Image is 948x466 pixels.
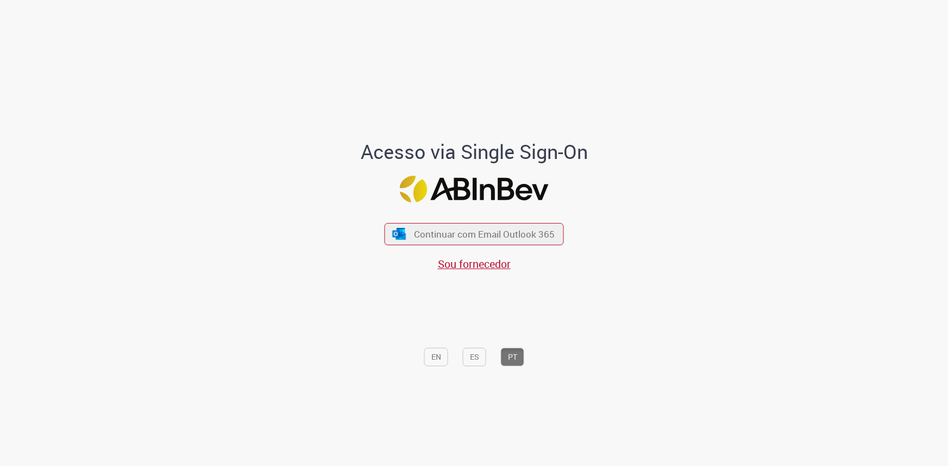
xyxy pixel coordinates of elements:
button: EN [424,348,448,366]
h1: Acesso via Single Sign-On [323,141,625,163]
a: Sou fornecedor [438,257,511,271]
img: Logo ABInBev [400,176,549,202]
button: ícone Azure/Microsoft 360 Continuar com Email Outlook 365 [385,223,564,245]
button: ES [463,348,486,366]
span: Continuar com Email Outlook 365 [414,228,555,240]
img: ícone Azure/Microsoft 360 [391,228,406,240]
button: PT [501,348,524,366]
